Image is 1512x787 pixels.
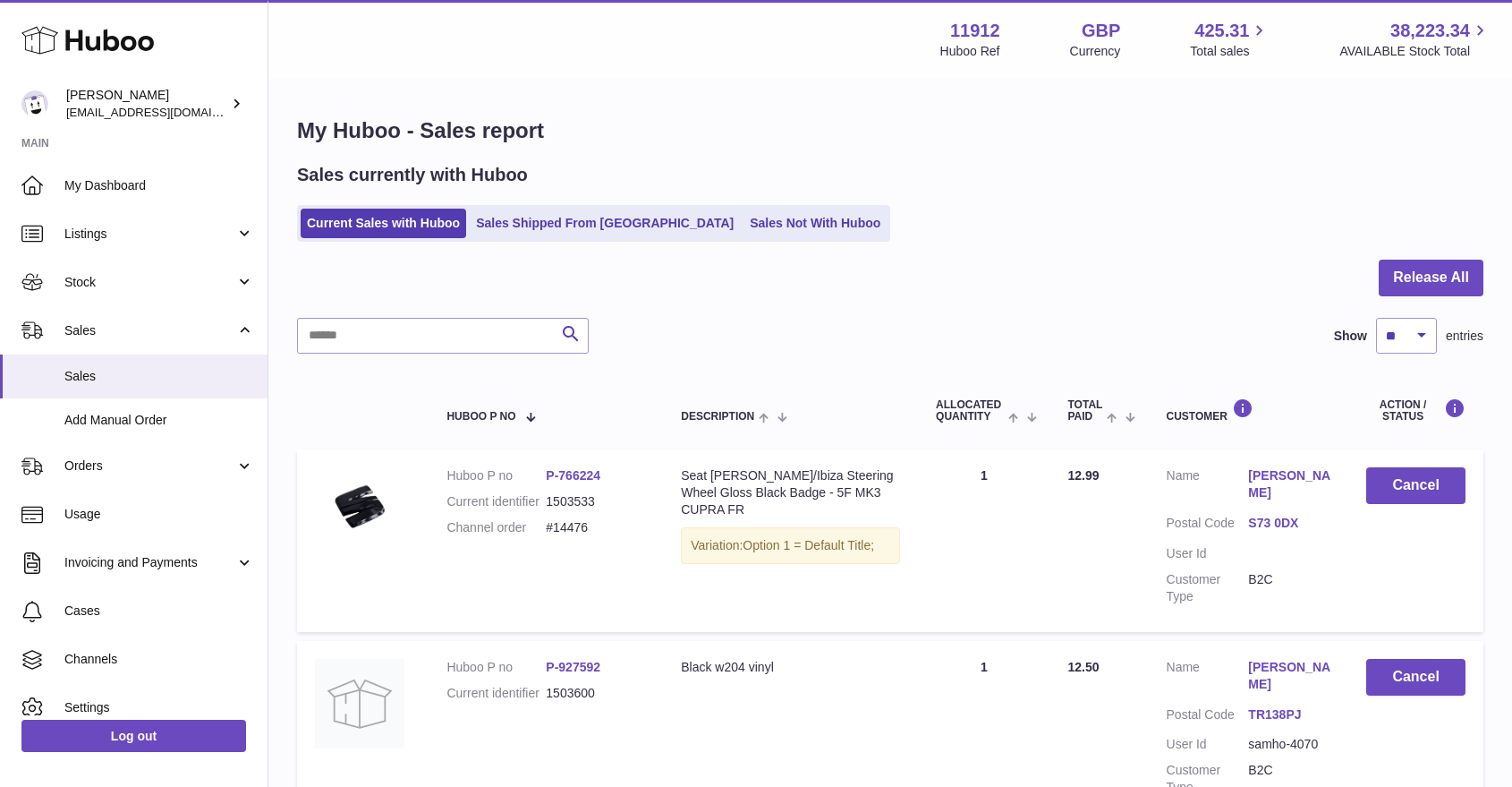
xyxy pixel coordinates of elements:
dt: Postal Code [1167,706,1249,728]
span: Add Manual Order [64,412,254,429]
label: Show [1334,328,1367,345]
a: Sales Not With Huboo [743,209,887,238]
div: Huboo Ref [940,43,1000,60]
dd: #14476 [546,519,645,536]
span: Sales [64,322,235,339]
img: no-photo.jpg [315,659,404,749]
dd: samho-4070 [1248,736,1330,753]
a: Log out [21,720,246,752]
span: Invoicing and Payments [64,554,235,571]
a: [PERSON_NAME] [1248,659,1330,693]
span: 12.50 [1068,660,1100,674]
dt: User Id [1167,545,1249,562]
a: TR138PJ [1248,706,1330,723]
span: Settings [64,699,254,716]
strong: GBP [1082,19,1120,43]
td: 1 [918,449,1049,631]
button: Cancel [1366,659,1465,696]
a: 38,223.34 AVAILABLE Stock Total [1339,19,1491,60]
span: ALLOCATED Quantity [936,399,1004,423]
dt: Current identifier [446,685,546,702]
div: Black w204 vinyl [681,659,900,676]
h2: Sales currently with Huboo [297,163,528,187]
dt: Huboo P no [446,659,546,676]
span: Stock [64,274,235,291]
dd: 1503600 [546,685,645,702]
a: 425.31 Total sales [1190,19,1270,60]
dd: 1503533 [546,493,645,510]
dt: User Id [1167,736,1249,753]
dt: Channel order [446,519,546,536]
h1: My Huboo - Sales report [297,116,1483,145]
span: 38,223.34 [1390,19,1470,43]
span: [EMAIL_ADDRESS][DOMAIN_NAME] [66,105,263,119]
div: Variation: [681,527,900,564]
a: Current Sales with Huboo [301,209,466,238]
span: entries [1446,328,1483,345]
dt: Huboo P no [446,467,546,484]
button: Release All [1379,260,1483,296]
button: Cancel [1366,467,1465,504]
a: Sales Shipped From [GEOGRAPHIC_DATA] [470,209,740,238]
strong: 11912 [950,19,1000,43]
span: 425.31 [1194,19,1249,43]
span: Orders [64,458,235,475]
img: info@carbonmyride.com [21,90,48,117]
span: My Dashboard [64,177,254,194]
a: P-766224 [546,468,600,483]
dt: Customer Type [1167,571,1249,605]
div: Currency [1070,43,1121,60]
span: Total paid [1068,399,1103,423]
dt: Current identifier [446,493,546,510]
span: 12.99 [1068,468,1100,483]
span: Sales [64,368,254,385]
dt: Postal Code [1167,515,1249,536]
span: Listings [64,226,235,243]
span: Usage [64,506,254,523]
span: Cases [64,603,254,620]
div: Customer [1167,398,1331,423]
a: P-927592 [546,660,600,674]
div: [PERSON_NAME] [66,87,227,121]
img: PhotoRoom-20230430_171745.jpg [315,467,404,548]
span: Huboo P no [446,411,515,423]
div: Action / Status [1366,398,1465,423]
span: Option 1 = Default Title; [743,538,874,552]
a: [PERSON_NAME] [1248,467,1330,501]
dt: Name [1167,659,1249,697]
span: Channels [64,651,254,668]
span: Description [681,411,754,423]
span: Total sales [1190,43,1270,60]
a: S73 0DX [1248,515,1330,532]
dd: B2C [1248,571,1330,605]
dt: Name [1167,467,1249,506]
span: AVAILABLE Stock Total [1339,43,1491,60]
div: Seat [PERSON_NAME]/Ibiza Steering Wheel Gloss Black Badge - 5F MK3 CUPRA FR [681,467,900,518]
